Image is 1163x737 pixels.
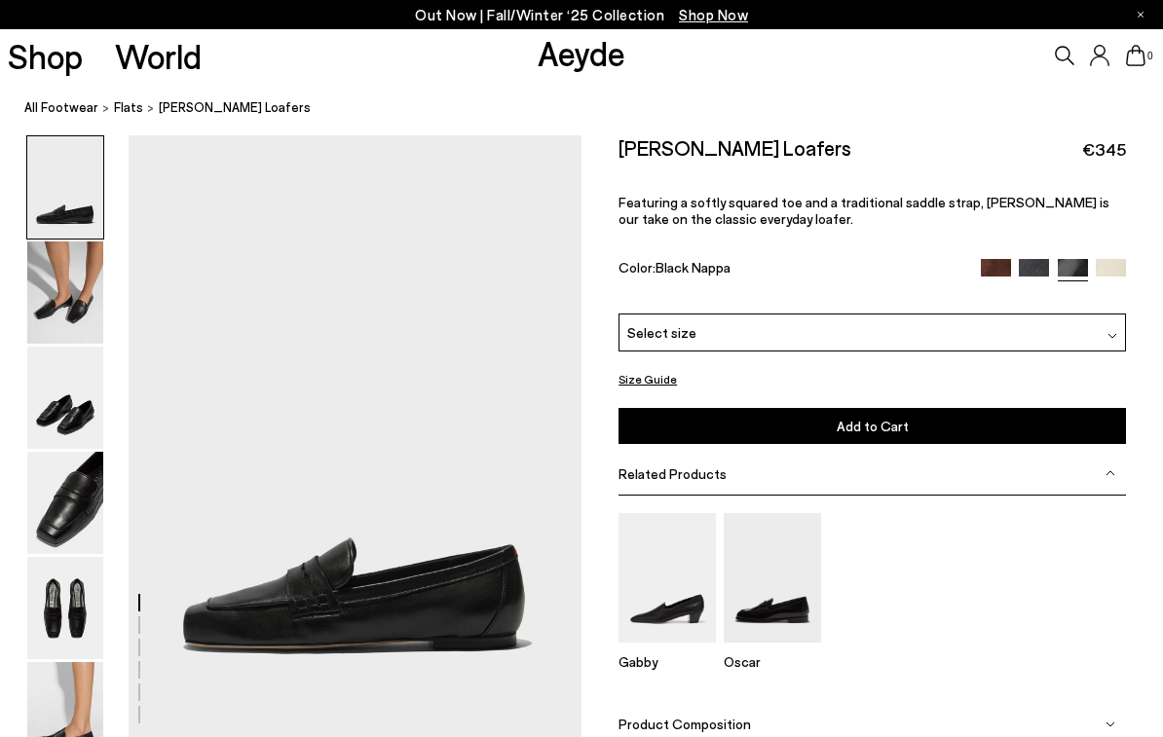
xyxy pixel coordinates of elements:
span: Select size [627,322,696,343]
span: [PERSON_NAME] Loafers [159,97,311,118]
img: Lana Moccasin Loafers - Image 3 [27,347,103,449]
a: Oscar Leather Loafers Oscar [724,629,821,670]
a: flats [114,97,143,118]
span: Product Composition [619,716,751,732]
h2: [PERSON_NAME] Loafers [619,135,851,160]
a: Gabby Almond-Toe Loafers Gabby [619,629,716,670]
span: €345 [1082,137,1126,162]
a: All Footwear [24,97,98,118]
a: Shop [8,39,83,73]
a: Aeyde [538,32,625,73]
p: Gabby [619,653,716,670]
a: World [115,39,202,73]
a: 0 [1126,45,1145,66]
button: Add to Cart [619,408,1126,444]
img: svg%3E [1106,719,1115,729]
div: Color: [619,259,964,281]
span: flats [114,99,143,115]
span: Black Nappa [656,259,731,276]
img: Lana Moccasin Loafers - Image 1 [27,136,103,239]
img: Lana Moccasin Loafers - Image 2 [27,241,103,344]
p: Out Now | Fall/Winter ‘25 Collection [415,3,748,27]
button: Size Guide [619,367,677,391]
img: svg%3E [1107,331,1117,341]
p: Oscar [724,653,821,670]
span: Navigate to /collections/new-in [679,6,748,23]
img: Gabby Almond-Toe Loafers [619,513,716,643]
img: Lana Moccasin Loafers - Image 4 [27,452,103,554]
img: Oscar Leather Loafers [724,513,821,643]
span: Add to Cart [837,418,909,434]
p: Featuring a softly squared toe and a traditional saddle strap, [PERSON_NAME] is our take on the c... [619,194,1126,227]
span: 0 [1145,51,1155,61]
span: Related Products [619,465,727,482]
img: Lana Moccasin Loafers - Image 5 [27,557,103,659]
nav: breadcrumb [24,82,1163,135]
img: svg%3E [1106,468,1115,478]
